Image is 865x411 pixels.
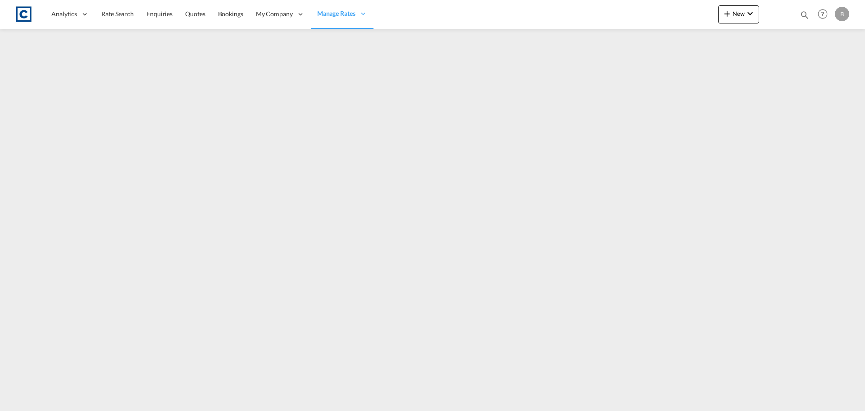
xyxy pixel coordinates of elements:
[146,10,173,18] span: Enquiries
[800,10,810,20] md-icon: icon-magnify
[722,10,756,17] span: New
[14,4,34,24] img: 1fdb9190129311efbfaf67cbb4249bed.jpeg
[256,9,293,18] span: My Company
[218,10,243,18] span: Bookings
[101,10,134,18] span: Rate Search
[745,8,756,19] md-icon: icon-chevron-down
[51,9,77,18] span: Analytics
[835,7,849,21] div: B
[815,6,830,22] span: Help
[800,10,810,23] div: icon-magnify
[317,9,355,18] span: Manage Rates
[815,6,835,23] div: Help
[718,5,759,23] button: icon-plus 400-fgNewicon-chevron-down
[185,10,205,18] span: Quotes
[722,8,733,19] md-icon: icon-plus 400-fg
